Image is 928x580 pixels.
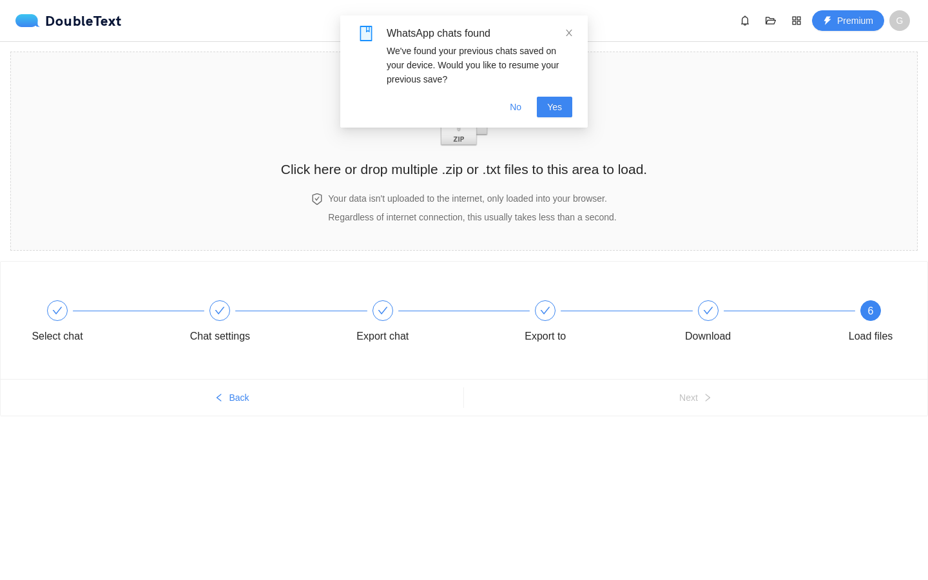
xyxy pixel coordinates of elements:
[20,300,182,347] div: Select chat
[378,305,388,316] span: check
[464,387,927,408] button: Nextright
[182,300,345,347] div: Chat settings
[537,97,572,117] button: Yes
[896,10,904,31] span: G
[345,300,508,347] div: Export chat
[190,326,250,347] div: Chat settings
[761,15,780,26] span: folder-open
[387,44,572,86] div: We've found your previous chats saved on your device. Would you like to resume your previous save?
[229,391,249,405] span: Back
[311,193,323,205] span: safety-certificate
[32,326,82,347] div: Select chat
[15,14,122,27] a: logoDoubleText
[760,10,781,31] button: folder-open
[786,10,807,31] button: appstore
[215,305,225,316] span: check
[281,159,647,180] h2: Click here or drop multiple .zip or .txt files to this area to load.
[849,326,893,347] div: Load files
[508,300,670,347] div: Export to
[837,14,873,28] span: Premium
[540,305,550,316] span: check
[387,26,572,41] div: WhatsApp chats found
[510,100,521,114] span: No
[787,15,806,26] span: appstore
[215,393,224,403] span: left
[15,14,122,27] div: DoubleText
[735,15,755,26] span: bell
[356,326,409,347] div: Export chat
[525,326,566,347] div: Export to
[328,191,616,206] h4: Your data isn't uploaded to the internet, only loaded into your browser.
[565,28,574,37] span: close
[328,212,616,222] span: Regardless of internet connection, this usually takes less than a second.
[812,10,884,31] button: thunderboltPremium
[671,300,833,347] div: Download
[823,16,832,26] span: thunderbolt
[735,10,755,31] button: bell
[703,305,713,316] span: check
[547,100,562,114] span: Yes
[685,326,731,347] div: Download
[833,300,908,347] div: 6Load files
[868,305,874,316] span: 6
[358,26,374,41] span: book
[15,14,45,27] img: logo
[1,387,463,408] button: leftBack
[499,97,532,117] button: No
[52,305,63,316] span: check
